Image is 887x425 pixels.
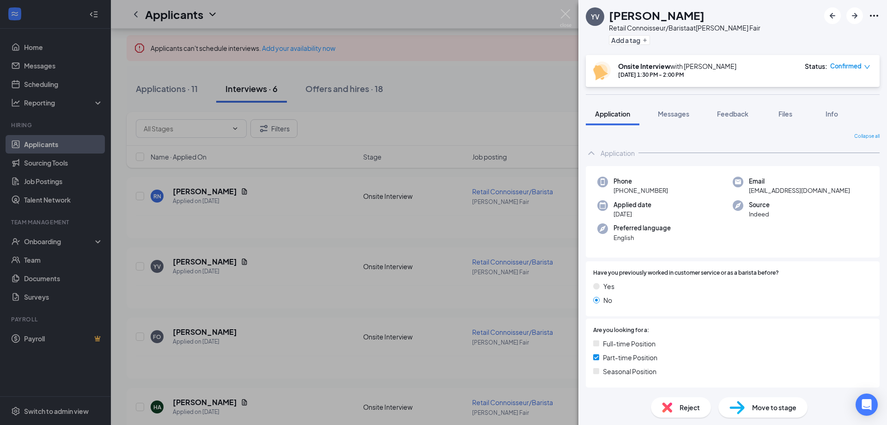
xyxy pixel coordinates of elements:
svg: ChevronUp [586,148,597,159]
span: Phone [614,177,668,186]
span: Files [778,110,792,118]
span: Confirmed [830,62,862,71]
span: Applied date [614,200,651,209]
span: Seasonal Position [603,366,656,376]
span: Preferred language [614,223,671,233]
div: [DATE] 1:30 PM - 2:00 PM [618,71,736,79]
svg: Ellipses [869,10,880,21]
span: Are you looking for a: [593,326,649,335]
span: [PHONE_NUMBER] [614,186,668,195]
span: Indeed [749,209,770,219]
div: with [PERSON_NAME] [618,62,736,71]
span: [DATE] [614,209,651,219]
span: Source [749,200,770,209]
span: Messages [658,110,689,118]
span: Yes [603,281,614,291]
span: Email [749,177,850,186]
span: Collapse all [854,133,880,140]
span: Info [826,110,838,118]
b: Onsite Interview [618,62,670,70]
button: ArrowLeftNew [824,7,841,24]
div: Application [601,148,635,158]
span: Reject [680,402,700,413]
span: Application [595,110,630,118]
div: Status : [805,62,827,71]
h1: [PERSON_NAME] [609,7,705,23]
div: Open Intercom Messenger [856,394,878,416]
span: Feedback [717,110,748,118]
span: Move to stage [752,402,796,413]
div: YV [591,12,600,21]
span: Have you previously worked in customer service or as a barista before? [593,269,779,277]
svg: Plus [642,37,648,43]
span: Full-time Position [603,339,656,349]
span: Part-time Position [603,352,657,363]
button: ArrowRight [846,7,863,24]
div: Retail Connoisseur/Barista at [PERSON_NAME] Fair [609,23,760,32]
span: [EMAIL_ADDRESS][DOMAIN_NAME] [749,186,850,195]
span: down [864,64,870,70]
span: English [614,233,671,242]
svg: ArrowRight [849,10,860,21]
svg: ArrowLeftNew [827,10,838,21]
span: No [603,295,612,305]
button: PlusAdd a tag [609,35,650,45]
